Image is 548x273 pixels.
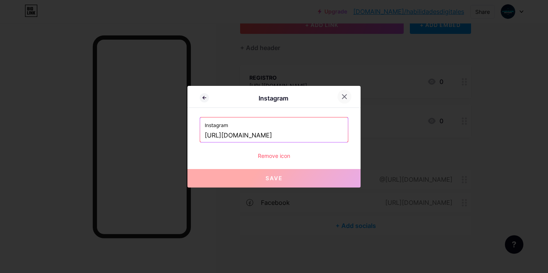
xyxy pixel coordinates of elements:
div: Remove icon [200,152,348,160]
label: Instagram [205,117,343,129]
div: Instagram [209,94,337,103]
button: Save [187,169,361,188]
span: Save [266,175,283,181]
input: Instagram username [205,129,343,142]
